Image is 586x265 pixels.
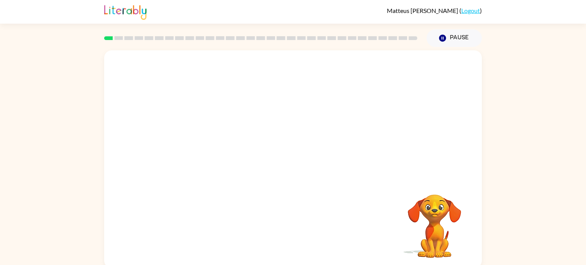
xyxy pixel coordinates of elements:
[427,29,482,47] button: Pause
[104,3,146,20] img: Literably
[396,183,473,259] video: Your browser must support playing .mp4 files to use Literably. Please try using another browser.
[461,7,480,14] a: Logout
[387,7,459,14] span: Matteus [PERSON_NAME]
[387,7,482,14] div: ( )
